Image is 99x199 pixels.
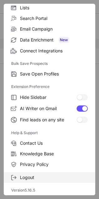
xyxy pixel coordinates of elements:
[20,162,88,167] span: Privacy Policy
[20,48,88,54] span: Connect Integrations
[20,95,77,100] span: Hide Sidebar
[4,114,95,125] label: Find leads on any site
[4,69,95,79] label: Save Open Profiles
[20,140,88,146] span: Contact Us
[4,159,95,170] label: Privacy Policy
[4,13,95,24] label: Search Portal
[20,16,88,21] span: Search Portal
[4,103,95,114] label: AI Writer on Gmail
[4,138,95,148] label: Contact Us
[4,148,95,159] label: Knowledge Base
[59,37,69,43] span: New
[4,24,95,34] label: Email Campaign
[4,46,95,56] label: Connect Integrations
[20,71,88,77] span: Save Open Profiles
[4,92,95,103] label: Hide Sidebar
[4,172,95,183] label: Logout
[20,117,77,123] span: Find leads on any site
[20,26,88,32] span: Email Campaign
[11,128,88,138] label: Help & Support
[11,82,88,92] label: Extension Preference
[11,59,88,69] label: Bulk Save Prospects
[20,37,88,43] span: Data Enrichment
[20,5,88,11] span: Lists
[4,2,95,13] label: Lists
[20,175,88,180] span: Logout
[4,34,95,46] label: Data Enrichment New
[20,151,88,157] span: Knowledge Base
[20,106,77,111] span: AI Writer on Gmail
[4,185,95,195] div: Version 5.16.5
